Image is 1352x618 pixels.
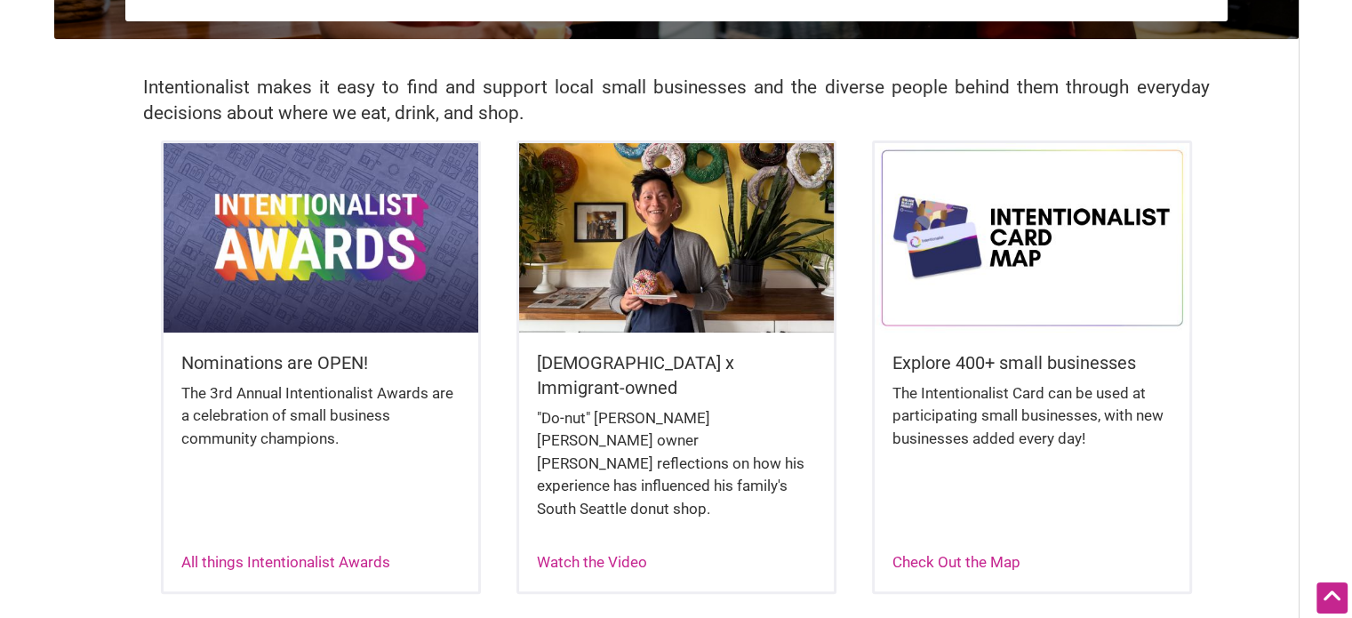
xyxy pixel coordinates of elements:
[164,143,478,332] img: Intentionalist Awards
[537,407,816,539] div: "Do-nut" [PERSON_NAME] [PERSON_NAME] owner [PERSON_NAME] reflections on how his experience has in...
[181,553,390,571] a: All things Intentionalist Awards
[892,350,1172,375] h5: Explore 400+ small businesses
[181,382,460,469] div: The 3rd Annual Intentionalist Awards are a celebration of small business community champions.
[892,553,1020,571] a: Check Out the Map
[875,143,1189,332] img: Intentionalist Card Map
[537,553,647,571] a: Watch the Video
[519,143,834,332] img: King Donuts - Hong Chhuor
[892,382,1172,469] div: The Intentionalist Card can be used at participating small businesses, with new businesses added ...
[143,75,1210,126] h2: Intentionalist makes it easy to find and support local small businesses and the diverse people be...
[537,350,816,400] h5: [DEMOGRAPHIC_DATA] x Immigrant-owned
[1316,582,1348,614] div: Scroll Back to Top
[181,350,460,375] h5: Nominations are OPEN!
